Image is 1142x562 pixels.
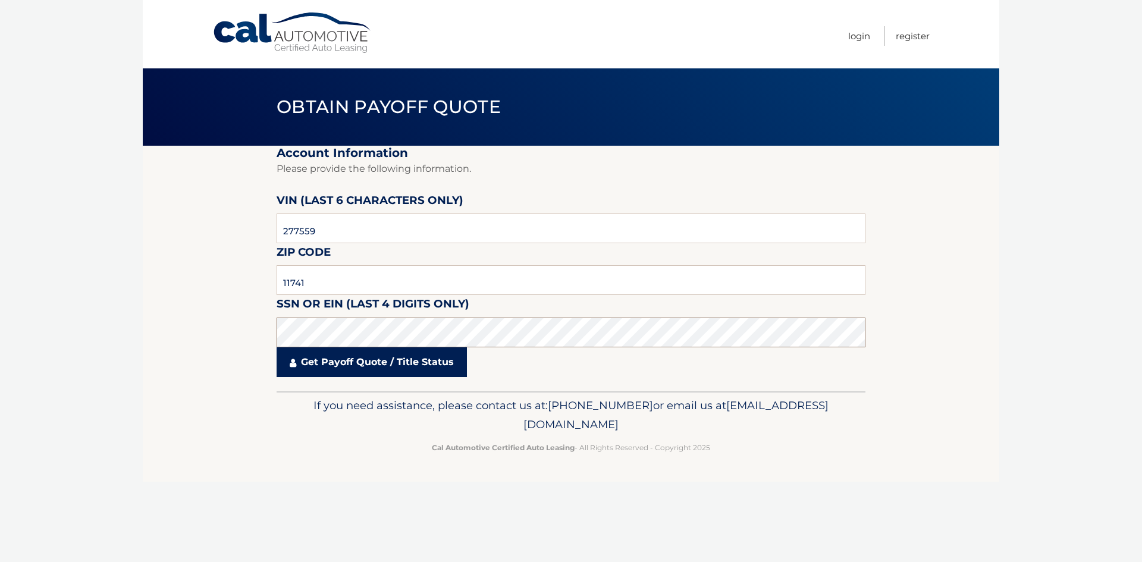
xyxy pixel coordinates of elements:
p: - All Rights Reserved - Copyright 2025 [284,441,858,454]
a: Get Payoff Quote / Title Status [277,347,467,377]
strong: Cal Automotive Certified Auto Leasing [432,443,575,452]
p: If you need assistance, please contact us at: or email us at [284,396,858,434]
p: Please provide the following information. [277,161,865,177]
a: Cal Automotive [212,12,373,54]
a: Register [896,26,930,46]
span: [PHONE_NUMBER] [548,398,653,412]
span: Obtain Payoff Quote [277,96,501,118]
a: Login [848,26,870,46]
h2: Account Information [277,146,865,161]
label: VIN (last 6 characters only) [277,191,463,214]
label: Zip Code [277,243,331,265]
label: SSN or EIN (last 4 digits only) [277,295,469,317]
